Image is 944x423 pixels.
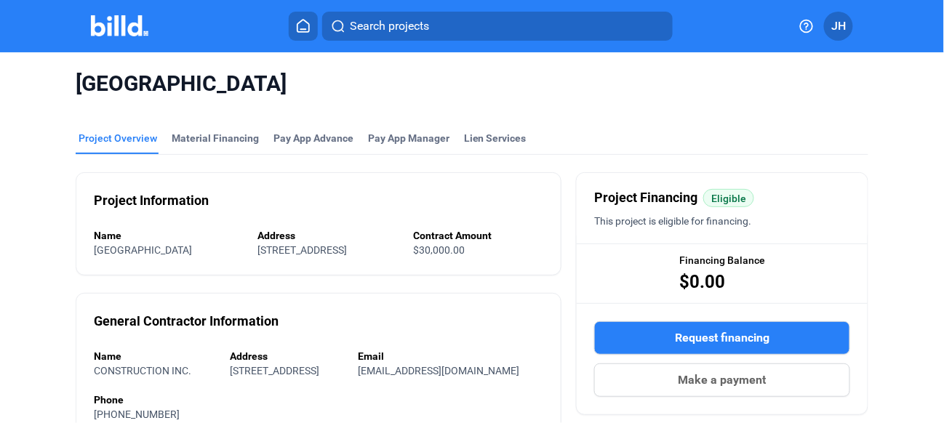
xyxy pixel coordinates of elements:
[94,392,543,407] div: Phone
[675,329,769,347] span: Request financing
[258,228,399,243] div: Address
[94,365,191,376] span: CONSTRUCTION INC.
[358,365,519,376] span: [EMAIL_ADDRESS][DOMAIN_NAME]
[94,190,209,211] div: Project Information
[350,17,429,35] span: Search projects
[94,408,180,420] span: [PHONE_NUMBER]
[464,131,527,145] div: Lien Services
[230,365,319,376] span: [STREET_ADDRESS]
[91,15,148,36] img: Billd Company Logo
[679,253,765,267] span: Financing Balance
[76,70,868,97] span: [GEOGRAPHIC_DATA]
[831,17,846,35] span: JH
[368,131,449,145] span: Pay App Manager
[594,363,850,397] button: Make a payment
[273,131,353,145] div: Pay App Advance
[824,12,853,41] button: JH
[413,228,543,243] div: Contract Amount
[172,131,259,145] div: Material Financing
[594,321,850,355] button: Request financing
[94,311,279,331] div: General Contractor Information
[594,215,751,227] span: This project is eligible for financing.
[322,12,673,41] button: Search projects
[94,244,192,256] span: [GEOGRAPHIC_DATA]
[94,228,244,243] div: Name
[358,349,543,363] div: Email
[230,349,343,363] div: Address
[258,244,348,256] span: [STREET_ADDRESS]
[79,131,157,145] div: Project Overview
[703,189,754,207] mat-chip: Eligible
[94,349,215,363] div: Name
[679,270,725,294] span: $0.00
[594,188,697,208] span: Project Financing
[679,371,767,389] span: Make a payment
[413,244,465,256] span: $30,000.00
